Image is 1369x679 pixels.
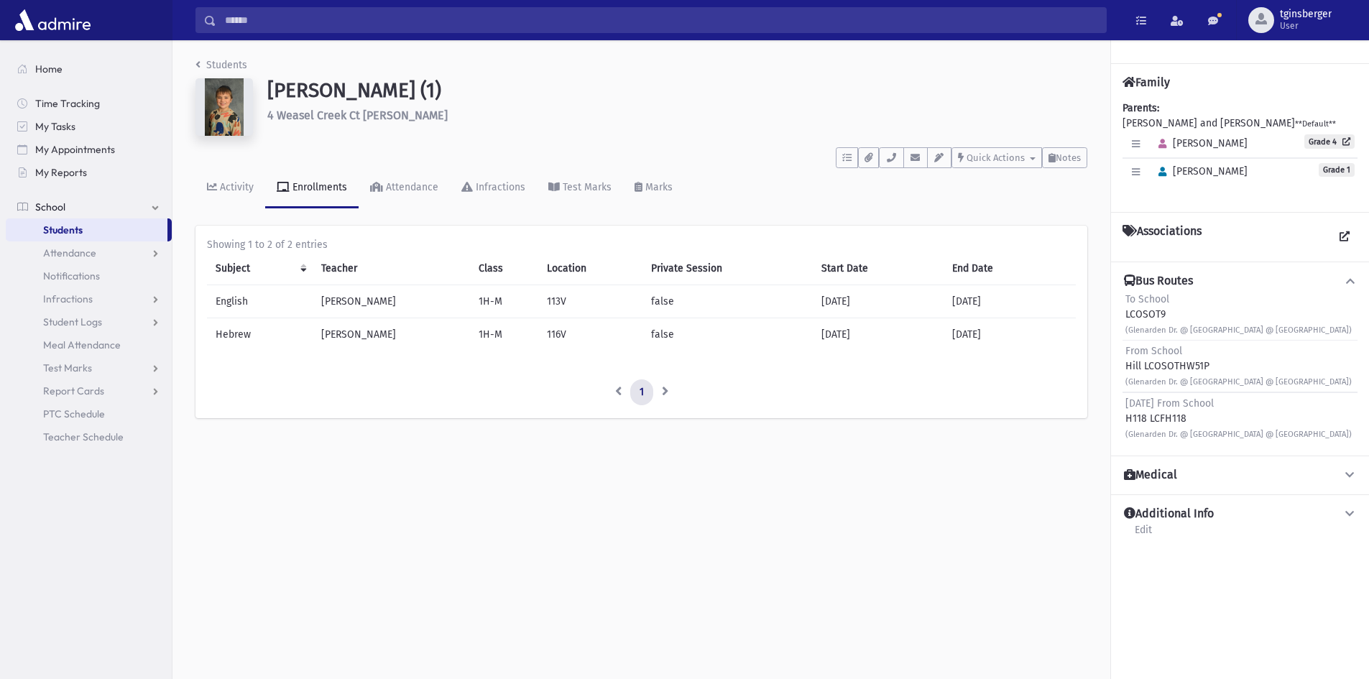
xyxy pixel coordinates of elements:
[1134,522,1153,548] a: Edit
[1125,430,1352,439] small: (Glenarden Dr. @ [GEOGRAPHIC_DATA] @ [GEOGRAPHIC_DATA])
[944,285,1076,318] td: [DATE]
[43,407,105,420] span: PTC Schedule
[195,59,247,71] a: Students
[537,168,623,208] a: Test Marks
[1125,377,1352,387] small: (Glenarden Dr. @ [GEOGRAPHIC_DATA] @ [GEOGRAPHIC_DATA])
[6,333,172,356] a: Meal Attendance
[6,425,172,448] a: Teacher Schedule
[267,108,1087,122] h6: 4 Weasel Creek Ct [PERSON_NAME]
[1056,152,1081,163] span: Notes
[1332,224,1358,250] a: View all Associations
[1123,468,1358,483] button: Medical
[951,147,1042,168] button: Quick Actions
[813,318,944,351] td: [DATE]
[6,92,172,115] a: Time Tracking
[265,168,359,208] a: Enrollments
[313,318,470,351] td: [PERSON_NAME]
[1125,325,1352,335] small: (Glenarden Dr. @ [GEOGRAPHIC_DATA] @ [GEOGRAPHIC_DATA])
[470,318,538,351] td: 1H-M
[1280,9,1332,20] span: tginsberger
[1280,20,1332,32] span: User
[1124,274,1193,289] h4: Bus Routes
[1125,345,1182,357] span: From School
[944,252,1076,285] th: End Date
[642,318,813,351] td: false
[1125,343,1352,389] div: Hill LCOSOTHW51P
[6,138,172,161] a: My Appointments
[43,246,96,259] span: Attendance
[383,181,438,193] div: Attendance
[450,168,537,208] a: Infractions
[6,264,172,287] a: Notifications
[43,292,93,305] span: Infractions
[313,252,470,285] th: Teacher
[11,6,94,34] img: AdmirePro
[630,379,653,405] a: 1
[560,181,612,193] div: Test Marks
[1304,134,1355,149] a: Grade 4
[470,252,538,285] th: Class
[1152,165,1248,177] span: [PERSON_NAME]
[207,237,1076,252] div: Showing 1 to 2 of 2 entries
[290,181,347,193] div: Enrollments
[6,218,167,241] a: Students
[35,97,100,110] span: Time Tracking
[217,181,254,193] div: Activity
[35,143,115,156] span: My Appointments
[43,269,100,282] span: Notifications
[6,195,172,218] a: School
[473,181,525,193] div: Infractions
[216,7,1106,33] input: Search
[538,318,642,351] td: 116V
[1319,163,1355,177] span: Grade 1
[1124,468,1177,483] h4: Medical
[642,181,673,193] div: Marks
[43,430,124,443] span: Teacher Schedule
[470,285,538,318] td: 1H-M
[35,63,63,75] span: Home
[1125,396,1352,441] div: H118 LCFH118
[207,285,313,318] td: English
[1123,101,1358,200] div: [PERSON_NAME] and [PERSON_NAME]
[1125,397,1214,410] span: [DATE] From School
[207,318,313,351] td: Hebrew
[359,168,450,208] a: Attendance
[43,361,92,374] span: Test Marks
[813,252,944,285] th: Start Date
[6,57,172,80] a: Home
[43,223,83,236] span: Students
[1123,274,1358,289] button: Bus Routes
[1042,147,1087,168] button: Notes
[1123,507,1358,522] button: Additional Info
[538,285,642,318] td: 113V
[642,252,813,285] th: Private Session
[6,402,172,425] a: PTC Schedule
[623,168,684,208] a: Marks
[6,379,172,402] a: Report Cards
[6,310,172,333] a: Student Logs
[195,57,247,78] nav: breadcrumb
[1123,75,1170,89] h4: Family
[1125,293,1169,305] span: To School
[267,78,1087,103] h1: [PERSON_NAME] (1)
[195,168,265,208] a: Activity
[6,115,172,138] a: My Tasks
[35,166,87,179] span: My Reports
[43,384,104,397] span: Report Cards
[43,315,102,328] span: Student Logs
[43,338,121,351] span: Meal Attendance
[642,285,813,318] td: false
[1124,507,1214,522] h4: Additional Info
[813,285,944,318] td: [DATE]
[6,161,172,184] a: My Reports
[1123,224,1202,250] h4: Associations
[967,152,1025,163] span: Quick Actions
[1123,102,1159,114] b: Parents:
[538,252,642,285] th: Location
[1125,292,1352,337] div: LCOSOT9
[313,285,470,318] td: [PERSON_NAME]
[6,241,172,264] a: Attendance
[35,120,75,133] span: My Tasks
[1152,137,1248,149] span: [PERSON_NAME]
[6,356,172,379] a: Test Marks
